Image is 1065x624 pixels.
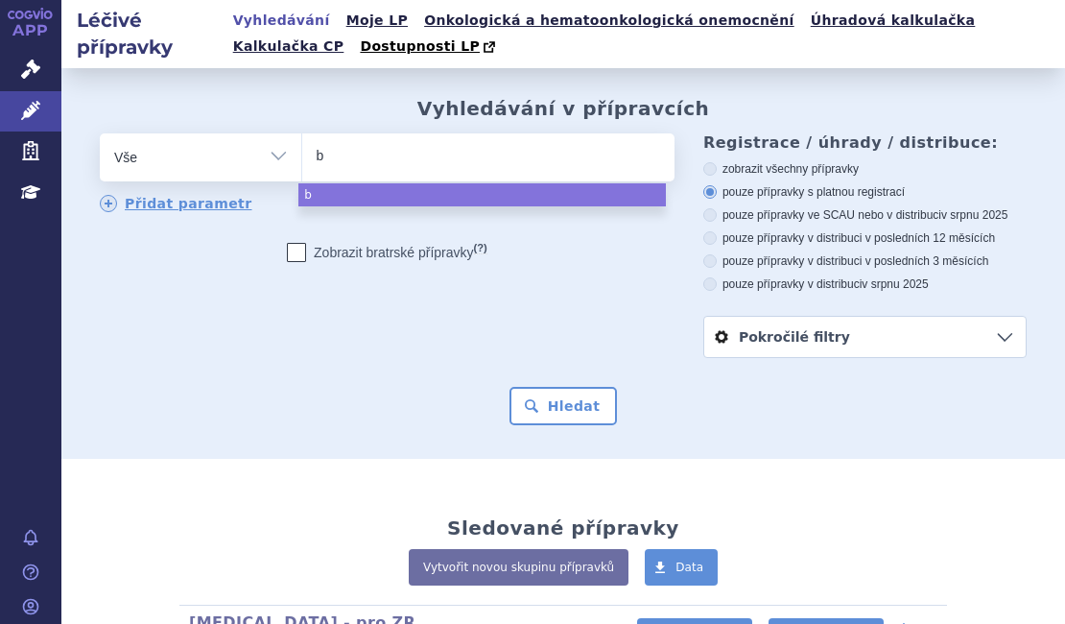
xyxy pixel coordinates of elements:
h2: Léčivé přípravky [61,7,227,60]
h2: Vyhledávání v přípravcích [417,97,710,120]
a: Data [645,549,718,586]
span: v srpnu 2025 [862,277,928,291]
label: pouze přípravky v distribuci [703,276,1027,292]
li: b [298,183,665,206]
a: Přidat parametr [100,195,252,212]
label: pouze přípravky ve SCAU nebo v distribuci [703,207,1027,223]
a: Kalkulačka CP [227,34,350,60]
a: Vytvořit novou skupinu přípravků [409,549,628,586]
button: Hledat [509,387,618,425]
label: pouze přípravky v distribuci v posledních 3 měsících [703,253,1027,269]
h2: Sledované přípravky [447,516,679,540]
a: Pokročilé filtry [704,317,1026,357]
label: zobrazit všechny přípravky [703,161,1027,177]
h3: Registrace / úhrady / distribuce: [703,133,1027,152]
label: pouze přípravky s platnou registrací [703,184,1027,200]
label: pouze přípravky v distribuci v posledních 12 měsících [703,230,1027,246]
a: Onkologická a hematoonkologická onemocnění [418,8,800,34]
a: Dostupnosti LP [354,34,505,60]
label: Zobrazit bratrské přípravky [287,243,487,262]
a: Úhradová kalkulačka [805,8,982,34]
span: Data [675,561,703,574]
a: Vyhledávání [227,8,336,34]
abbr: (?) [474,242,487,254]
a: Moje LP [341,8,414,34]
span: Dostupnosti LP [360,38,480,54]
span: v srpnu 2025 [941,208,1007,222]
